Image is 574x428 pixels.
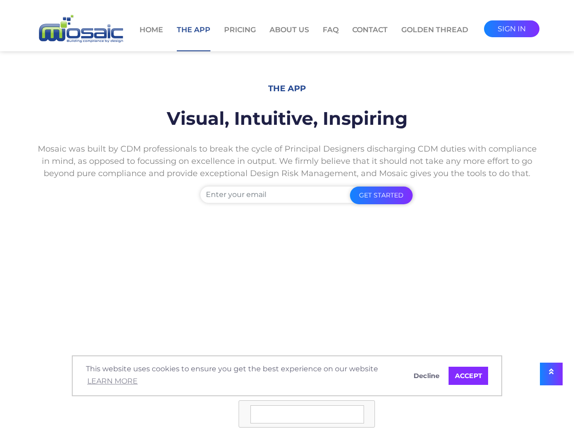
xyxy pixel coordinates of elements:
a: sign in [484,20,539,37]
a: Pricing [224,25,256,50]
a: learn more about cookies [86,374,139,388]
div: cookieconsent [72,355,502,396]
a: Home [140,25,163,50]
a: Contact [352,25,388,50]
span: This website uses cookies to ensure you get the best experience on our website [86,364,400,388]
a: deny cookies [407,367,445,385]
iframe: Chat [535,387,567,421]
input: Enter your email [200,187,413,203]
a: allow cookies [449,367,488,385]
a: Golden Thread [401,25,468,50]
p: Mosaic was built by CDM professionals to break the cycle of Principal Designers discharging CDM d... [35,136,539,187]
h2: Visual, Intuitive, Inspiring [35,101,539,136]
a: The App [177,25,210,51]
input: get started [350,187,413,204]
a: FAQ [323,25,339,50]
h6: The App [35,77,539,101]
a: About Us [270,25,309,50]
img: logo [35,14,126,45]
